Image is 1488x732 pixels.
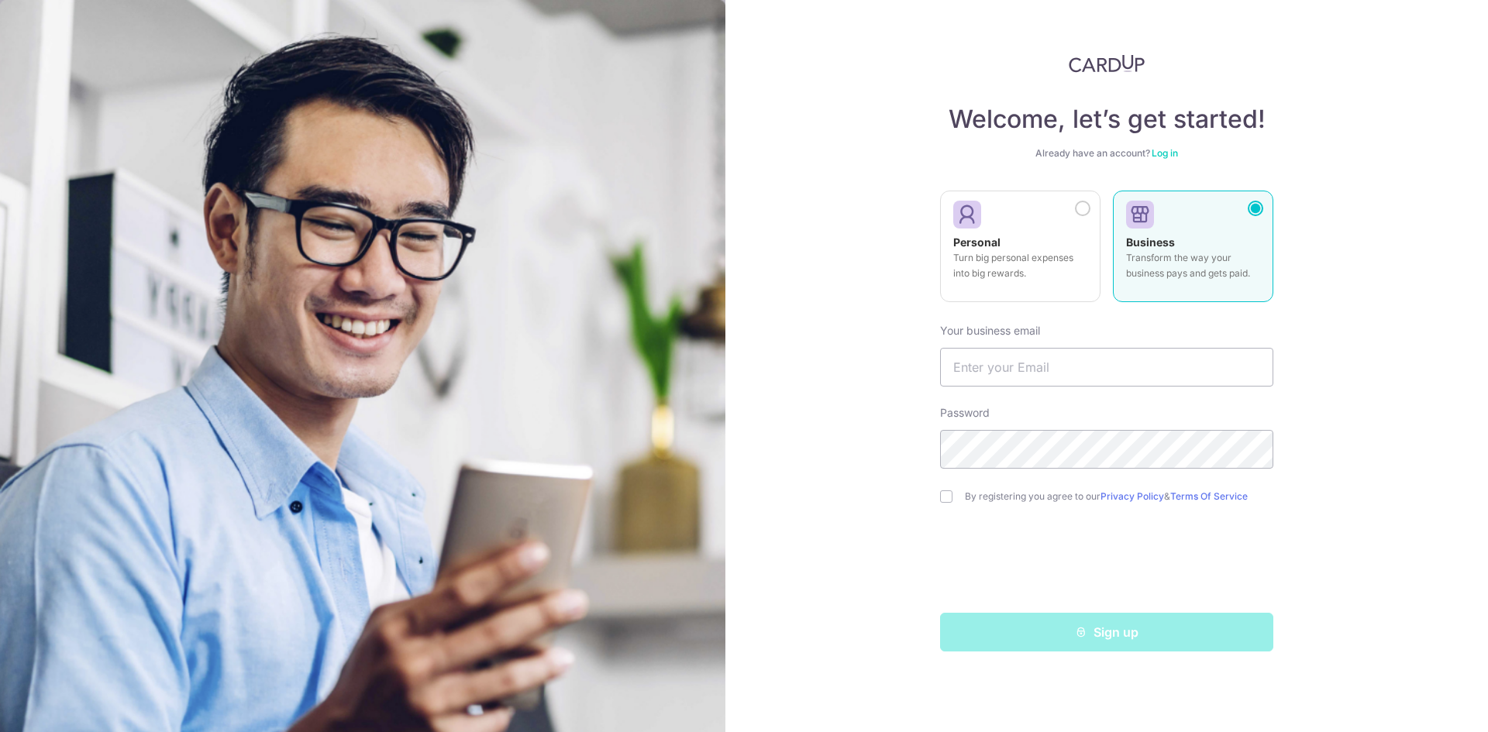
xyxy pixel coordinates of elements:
[1126,250,1260,281] p: Transform the way your business pays and gets paid.
[953,250,1087,281] p: Turn big personal expenses into big rewards.
[1170,490,1248,502] a: Terms Of Service
[953,235,1001,249] strong: Personal
[1113,191,1273,311] a: Business Transform the way your business pays and gets paid.
[940,147,1273,160] div: Already have an account?
[940,323,1040,339] label: Your business email
[1152,147,1178,159] a: Log in
[940,405,990,421] label: Password
[940,191,1100,311] a: Personal Turn big personal expenses into big rewards.
[940,348,1273,387] input: Enter your Email
[989,534,1224,594] iframe: reCAPTCHA
[940,104,1273,135] h4: Welcome, let’s get started!
[1100,490,1164,502] a: Privacy Policy
[1126,235,1175,249] strong: Business
[1069,54,1145,73] img: CardUp Logo
[965,490,1273,503] label: By registering you agree to our &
